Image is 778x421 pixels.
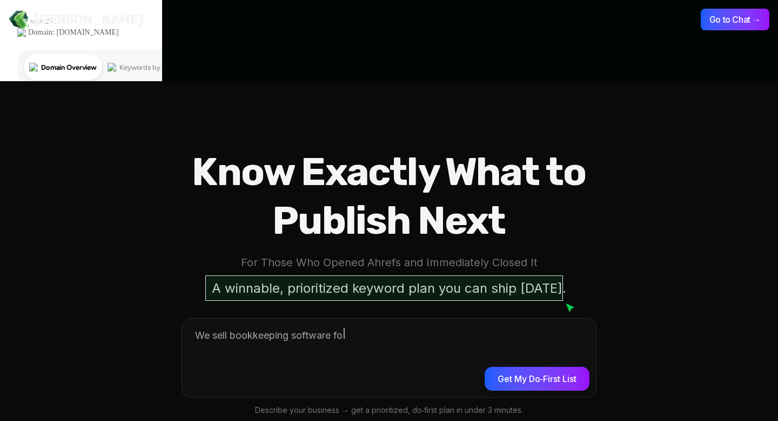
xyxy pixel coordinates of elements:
[205,275,573,301] p: A winnable, prioritized keyword plan you can ship [DATE].
[119,64,182,71] div: Keywords by Traffic
[147,254,631,272] p: For Those Who Opened Ahrefs and Immediately Closed It
[17,17,26,26] img: logo_orange.svg
[41,64,97,71] div: Domain Overview
[35,11,143,28] span: [PERSON_NAME]
[701,9,769,30] button: Go to Chat →
[701,14,769,25] a: Go to Chat →
[30,17,53,26] div: v 4.0.25
[28,28,119,37] div: Domain: [DOMAIN_NAME]
[9,9,30,30] img: Jello SEO Logo
[17,28,26,37] img: website_grey.svg
[147,148,631,245] h1: Know Exactly What to Publish Next
[29,63,38,71] img: tab_domain_overview_orange.svg
[485,367,589,391] button: Get My Do‑First List
[108,63,116,71] img: tab_keywords_by_traffic_grey.svg
[182,404,596,417] p: Describe your business → get a prioritized, do‑first plan in under 3 minutes.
